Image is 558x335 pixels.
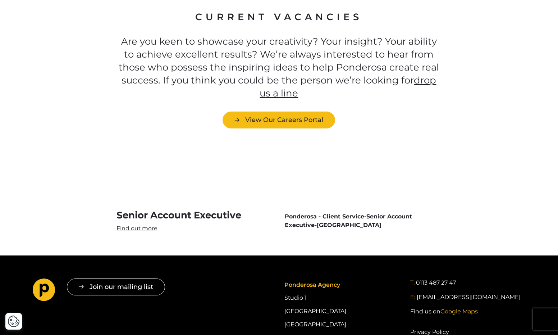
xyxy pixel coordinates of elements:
[317,222,381,228] span: [GEOGRAPHIC_DATA]
[8,315,20,327] img: Revisit consent button
[440,308,478,315] span: Google Maps
[33,279,55,304] a: Go to homepage
[223,112,335,128] a: View Our Careers Portal
[67,279,165,295] button: Join our mailing list
[285,213,364,220] span: Ponderosa - Client Service
[410,307,478,316] a: Find us onGoogle Maps
[285,212,442,230] span: - -
[116,11,441,24] h2: Current Vacancies
[410,279,415,286] span: T:
[116,209,273,232] a: Senior Account Executive
[284,281,340,288] span: Ponderosa Agency
[8,315,20,327] button: Cookie Settings
[417,293,521,302] a: [EMAIL_ADDRESS][DOMAIN_NAME]
[410,294,415,300] span: E:
[416,279,456,287] a: 0113 487 27 47
[285,213,412,228] span: Senior Account Executive
[116,35,441,100] p: Are you keen to showcase your creativity? Your insight? Your ability to achieve excellent results...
